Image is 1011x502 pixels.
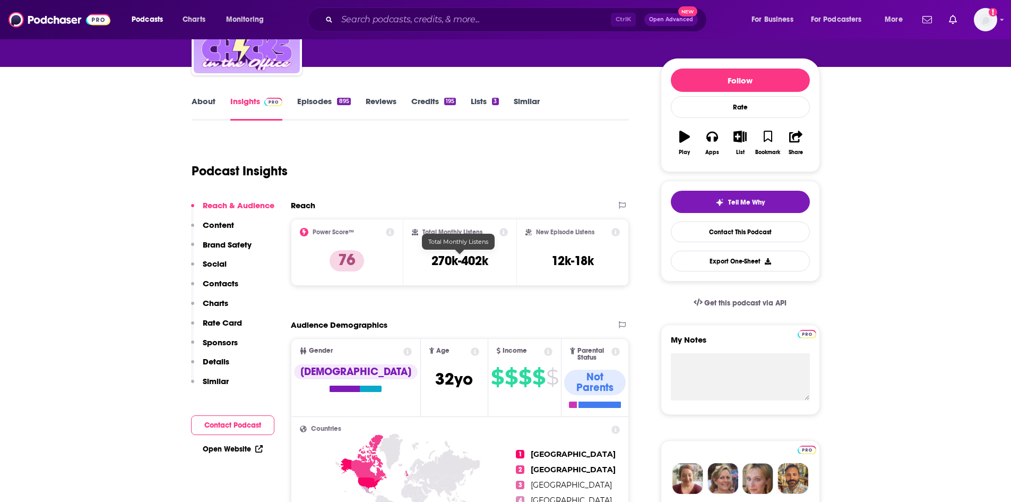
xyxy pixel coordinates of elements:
[203,200,274,210] p: Reach & Audience
[707,463,738,494] img: Barbara Profile
[811,12,862,27] span: For Podcasters
[176,11,212,28] a: Charts
[671,335,810,353] label: My Notes
[649,17,693,22] span: Open Advanced
[989,8,997,16] svg: Add a profile image
[798,446,816,454] img: Podchaser Pro
[804,11,877,28] button: open menu
[798,328,816,338] a: Pro website
[516,465,524,474] span: 2
[132,12,163,27] span: Podcasts
[124,11,177,28] button: open menu
[192,96,215,121] a: About
[782,124,809,162] button: Share
[754,124,782,162] button: Bookmark
[519,369,531,386] span: $
[744,11,807,28] button: open menu
[191,337,238,357] button: Sponsors
[918,11,936,29] a: Show notifications dropdown
[191,278,238,298] button: Contacts
[191,415,274,435] button: Contact Podcast
[203,445,263,454] a: Open Website
[309,347,333,354] span: Gender
[877,11,916,28] button: open menu
[736,149,745,156] div: List
[777,463,808,494] img: Jon Profile
[531,449,616,459] span: [GEOGRAPHIC_DATA]
[885,12,903,27] span: More
[698,124,726,162] button: Apps
[431,253,488,269] h3: 270k-402k
[679,149,690,156] div: Play
[678,6,697,16] span: New
[291,200,315,210] h2: Reach
[564,370,626,395] div: Not Parents
[192,163,288,179] h1: Podcast Insights
[685,290,796,316] a: Get this podcast via API
[531,480,612,490] span: [GEOGRAPHIC_DATA]
[505,369,517,386] span: $
[318,7,717,32] div: Search podcasts, credits, & more...
[577,347,610,361] span: Parental Status
[294,364,418,379] div: [DEMOGRAPHIC_DATA]
[671,96,810,118] div: Rate
[435,369,473,389] span: 32 yo
[230,96,283,121] a: InsightsPodchaser Pro
[8,10,110,30] img: Podchaser - Follow, Share and Rate Podcasts
[514,96,540,121] a: Similar
[546,369,558,386] span: $
[203,220,234,230] p: Content
[536,228,594,236] h2: New Episode Listens
[191,240,252,259] button: Brand Safety
[671,222,810,242] a: Contact This Podcast
[428,238,488,245] span: Total Monthly Listens
[337,11,611,28] input: Search podcasts, credits, & more...
[491,369,504,386] span: $
[297,96,350,121] a: Episodes895
[444,98,456,105] div: 195
[264,98,283,106] img: Podchaser Pro
[203,240,252,250] p: Brand Safety
[471,96,498,121] a: Lists3
[974,8,997,31] img: User Profile
[551,253,594,269] h3: 12k-18k
[191,356,229,376] button: Details
[532,369,545,386] span: $
[611,13,636,27] span: Ctrl K
[191,259,227,278] button: Social
[203,376,229,386] p: Similar
[726,124,754,162] button: List
[191,220,234,240] button: Content
[203,318,242,328] p: Rate Card
[789,149,803,156] div: Share
[671,251,810,271] button: Export One-Sheet
[671,191,810,213] button: tell me why sparkleTell Me Why
[974,8,997,31] span: Logged in as courtneysimich
[798,330,816,338] img: Podchaser Pro
[671,69,810,92] button: Follow
[226,12,264,27] span: Monitoring
[411,96,456,121] a: Credits195
[203,337,238,347] p: Sponsors
[798,444,816,454] a: Pro website
[531,465,616,474] span: [GEOGRAPHIC_DATA]
[191,298,228,318] button: Charts
[191,376,229,396] button: Similar
[516,481,524,489] span: 3
[755,149,780,156] div: Bookmark
[704,299,787,308] span: Get this podcast via API
[203,259,227,269] p: Social
[203,278,238,288] p: Contacts
[436,347,450,354] span: Age
[366,96,396,121] a: Reviews
[671,124,698,162] button: Play
[291,320,387,330] h2: Audience Demographics
[974,8,997,31] button: Show profile menu
[728,198,765,207] span: Tell Me Why
[705,149,719,156] div: Apps
[219,11,278,28] button: open menu
[191,200,274,220] button: Reach & Audience
[203,356,229,367] p: Details
[945,11,961,29] a: Show notifications dropdown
